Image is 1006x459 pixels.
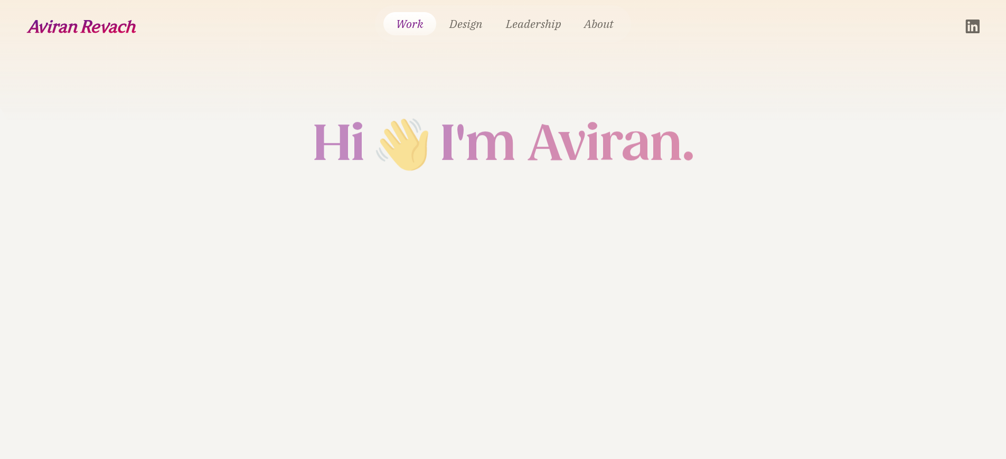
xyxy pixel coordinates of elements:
[26,20,136,33] a: home
[26,20,136,33] img: Aviran Revach
[496,12,570,35] a: Leadership
[575,12,623,35] a: About
[440,118,694,170] h2: I'm Aviran.
[313,118,364,170] h2: Hi
[440,12,492,35] a: Design
[383,12,436,35] a: Work
[364,127,440,160] h2: 👋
